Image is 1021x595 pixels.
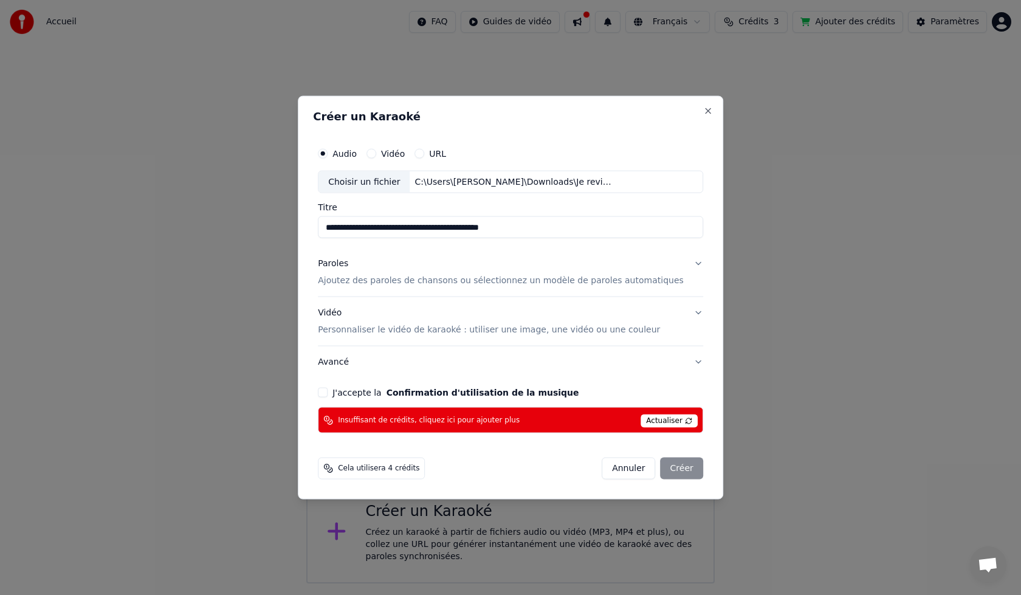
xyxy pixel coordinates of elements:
button: J'accepte la [387,388,579,397]
label: Audio [332,149,357,157]
label: J'accepte la [332,388,579,397]
div: Vidéo [318,307,660,336]
button: VidéoPersonnaliser le vidéo de karaoké : utiliser une image, une vidéo ou une couleur [318,297,703,346]
div: Choisir un fichier [318,171,410,193]
span: Actualiser [641,414,698,428]
button: Annuler [602,458,655,480]
button: Avancé [318,346,703,378]
h2: Créer un Karaoké [313,111,708,122]
label: URL [429,149,446,157]
span: Insuffisant de crédits, cliquez ici pour ajouter plus [338,415,520,425]
span: Cela utilisera 4 crédits [338,464,419,473]
label: Vidéo [381,149,405,157]
div: C:\Users\[PERSON_NAME]\Downloads\Je reviens Chez Nous par l Orchestre [PERSON_NAME].mp3 [410,176,617,188]
p: Ajoutez des paroles de chansons ou sélectionnez un modèle de paroles automatiques [318,275,684,287]
button: ParolesAjoutez des paroles de chansons ou sélectionnez un modèle de paroles automatiques [318,248,703,297]
div: Paroles [318,258,348,270]
p: Personnaliser le vidéo de karaoké : utiliser une image, une vidéo ou une couleur [318,324,660,336]
label: Titre [318,203,703,212]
